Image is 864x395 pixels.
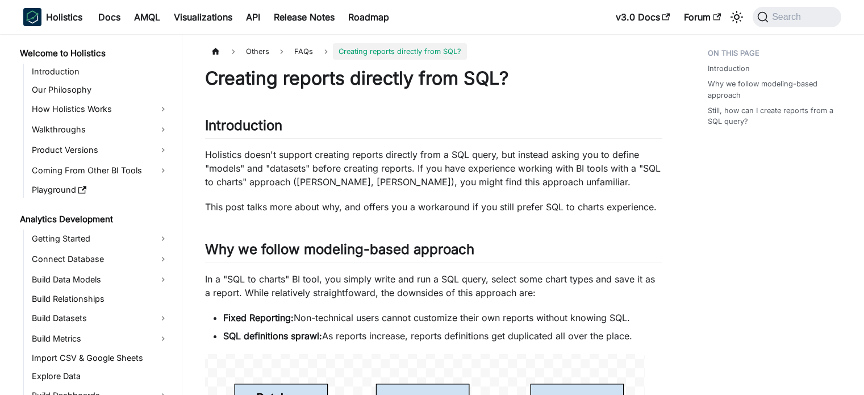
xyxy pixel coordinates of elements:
[23,8,82,26] a: HolisticsHolisticsHolistics
[205,272,662,300] p: In a "SQL to charts" BI tool, you simply write and run a SQL query, select some chart types and s...
[708,105,834,127] a: Still, how can I create reports from a SQL query?
[28,82,172,98] a: Our Philosophy
[728,8,746,26] button: Switch between dark and light mode (currently system mode)
[239,8,267,26] a: API
[28,291,172,307] a: Build Relationships
[223,329,662,343] li: As reports increase, reports definitions get duplicated all over the place.
[28,350,172,366] a: Import CSV & Google Sheets
[28,309,172,327] a: Build Datasets
[28,230,172,248] a: Getting Started
[708,63,750,74] a: Introduction
[753,7,841,27] button: Search (Command+K)
[708,78,834,100] a: Why we follow modeling-based approach
[205,200,662,214] p: This post talks more about why, and offers you a workaround if you still prefer SQL to charts exp...
[677,8,728,26] a: Forum
[769,12,808,22] span: Search
[28,100,172,118] a: How Holistics Works
[28,141,172,159] a: Product Versions
[223,311,662,325] li: Non-technical users cannot customize their own reports without knowing SQL.
[205,241,662,263] h2: Why we follow modeling-based approach
[223,312,294,323] strong: Fixed Reporting:
[16,45,172,61] a: Welcome to Holistics
[28,271,172,289] a: Build Data Models
[205,117,662,139] h2: Introduction
[223,330,322,342] strong: SQL definitions sprawl:
[12,34,182,395] nav: Docs sidebar
[28,250,172,268] a: Connect Database
[46,10,82,24] b: Holistics
[205,67,662,90] h1: Creating reports directly from SQL?
[205,148,662,189] p: Holistics doesn't support creating reports directly from a SQL query, but instead asking you to d...
[28,161,172,180] a: Coming From Other BI Tools
[16,211,172,227] a: Analytics Development
[609,8,677,26] a: v3.0 Docs
[205,43,227,60] a: Home page
[28,182,172,198] a: Playground
[91,8,127,26] a: Docs
[28,330,172,348] a: Build Metrics
[267,8,341,26] a: Release Notes
[341,8,396,26] a: Roadmap
[23,8,41,26] img: Holistics
[167,8,239,26] a: Visualizations
[333,43,467,60] span: Creating reports directly from SQL?
[28,120,172,139] a: Walkthroughs
[28,368,172,384] a: Explore Data
[205,43,662,60] nav: Breadcrumbs
[127,8,167,26] a: AMQL
[240,43,275,60] span: Others
[28,64,172,80] a: Introduction
[289,43,319,60] span: FAQs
